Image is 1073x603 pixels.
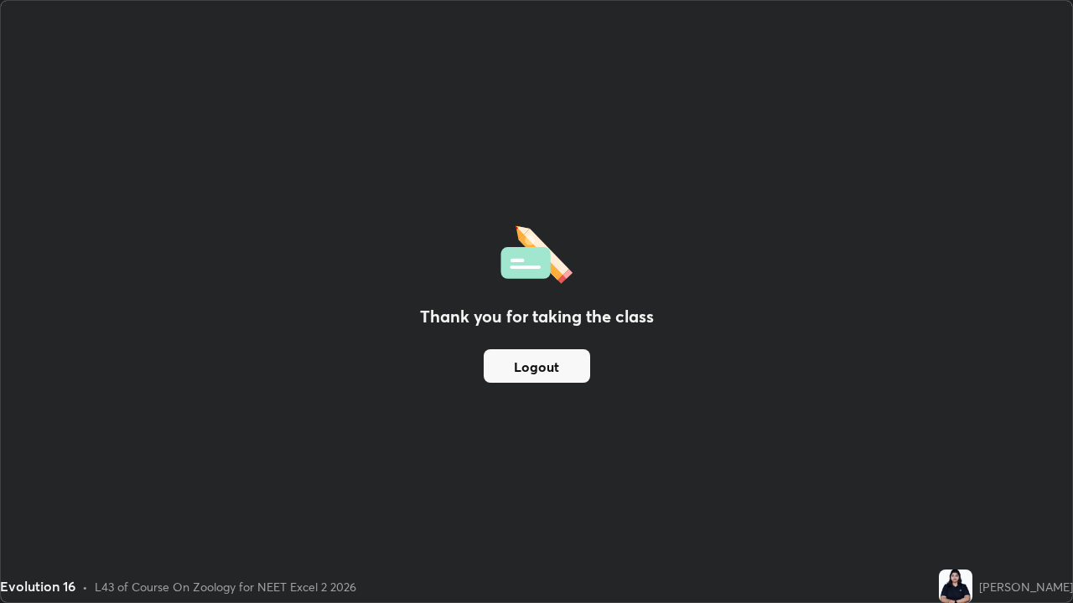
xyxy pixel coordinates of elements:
[82,578,88,595] div: •
[420,304,654,329] h2: Thank you for taking the class
[939,569,972,603] img: 34b1a84fc98c431cacd8836922283a2e.jpg
[484,349,590,383] button: Logout
[95,578,356,595] div: L43 of Course On Zoology for NEET Excel 2 2026
[979,578,1073,595] div: [PERSON_NAME]
[500,220,573,284] img: offlineFeedback.1438e8b3.svg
